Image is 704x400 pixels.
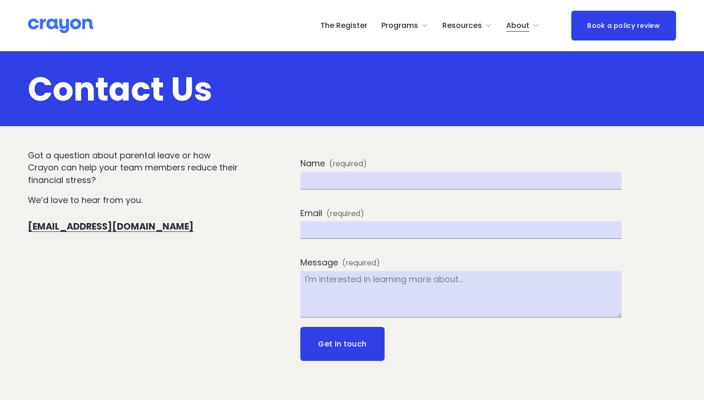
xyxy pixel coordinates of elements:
[28,72,676,107] h1: Contact Us
[506,19,529,33] span: About
[326,208,364,219] span: (required)
[28,149,240,187] p: Got a question about parental leave or how Crayon can help your team members reduce their financi...
[300,207,322,220] span: Email
[381,19,418,33] span: Programs
[442,19,482,33] span: Resources
[300,157,325,170] span: Name
[442,18,492,33] a: folder dropdown
[28,18,93,34] img: Crayon
[300,327,385,361] button: Get in touch
[28,194,240,207] p: We’d love to hear from you.
[381,18,428,33] a: folder dropdown
[28,220,194,233] a: [EMAIL_ADDRESS][DOMAIN_NAME]
[342,258,380,269] span: (required)
[320,18,367,33] a: The Register
[300,257,338,269] span: Message
[571,11,676,41] a: Book a policy review
[329,158,367,169] span: (required)
[506,18,540,33] a: folder dropdown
